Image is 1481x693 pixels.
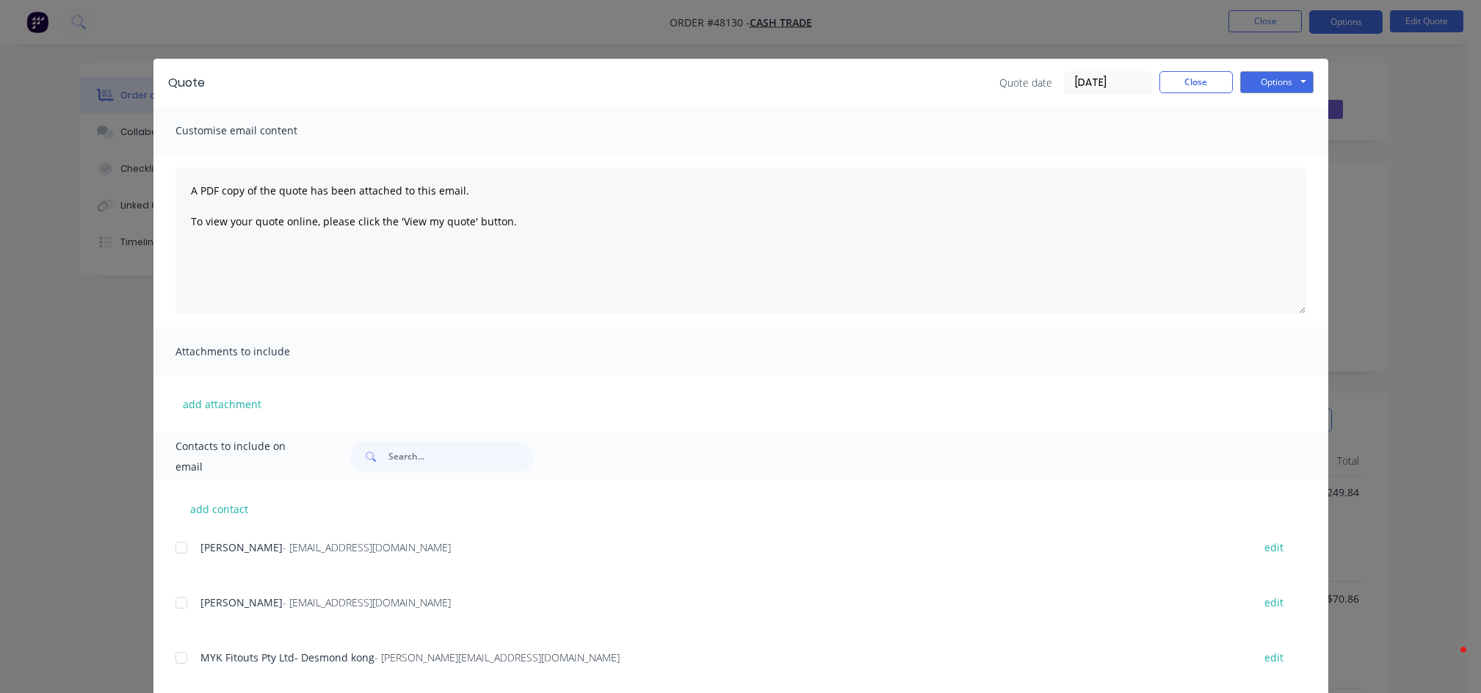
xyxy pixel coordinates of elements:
button: add attachment [175,393,269,415]
button: edit [1256,592,1292,612]
iframe: Intercom live chat [1431,643,1466,678]
span: Contacts to include on email [175,436,314,477]
span: Quote date [999,75,1052,90]
input: Search... [388,442,534,471]
span: Customise email content [175,120,337,141]
span: [PERSON_NAME] [200,595,283,609]
textarea: A PDF copy of the quote has been attached to this email. To view your quote online, please click ... [175,167,1306,314]
span: Attachments to include [175,341,337,362]
button: Close [1159,71,1233,93]
span: - [EMAIL_ADDRESS][DOMAIN_NAME] [283,595,451,609]
span: - [PERSON_NAME][EMAIL_ADDRESS][DOMAIN_NAME] [374,650,620,664]
button: Options [1240,71,1314,93]
span: - [EMAIL_ADDRESS][DOMAIN_NAME] [283,540,451,554]
button: add contact [175,498,264,520]
button: edit [1256,537,1292,557]
span: MYK Fitouts Pty Ltd- Desmond kong [200,650,374,664]
button: edit [1256,647,1292,667]
span: [PERSON_NAME] [200,540,283,554]
div: Quote [168,74,205,92]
